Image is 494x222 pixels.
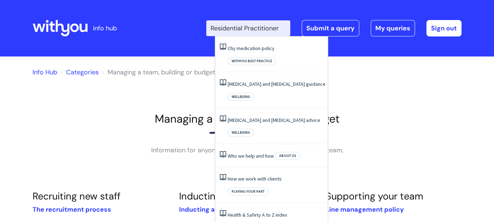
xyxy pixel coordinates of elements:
a: Recruiting new staff [33,190,120,202]
p: info hub [93,23,117,34]
a: Sign out [426,20,461,36]
a: Who we help and how [228,153,274,159]
span: Wellbeing [228,93,254,101]
a: Health & Safety A to Z index [228,212,287,218]
a: Submit a query [302,20,359,36]
p: Information for anyone managing another staff member or team, building or budget. [140,144,354,168]
h1: Managing a team, building or budget [33,112,461,125]
a: Inducting new starters [179,190,280,202]
input: Search [206,20,290,36]
a: [MEDICAL_DATA] and [MEDICAL_DATA] guidance [228,81,326,87]
div: | - [206,20,461,36]
a: The recruitment process [33,205,111,214]
a: Info Hub [33,68,57,77]
li: Solution home [59,66,99,78]
a: Supporting your team [326,190,423,202]
span: Wellbeing [228,129,254,137]
a: [MEDICAL_DATA] and [MEDICAL_DATA] advice [228,117,320,123]
a: Inducting a new starter [179,205,253,214]
a: Line management policy [326,205,404,214]
a: Categories [66,68,99,77]
a: Chy medication policy [228,45,275,51]
span: About Us [275,152,300,160]
a: How we work with clients [228,176,282,182]
span: WithYou best practice [228,57,276,65]
span: Playing your part [228,188,268,196]
a: My queries [371,20,415,36]
li: Managing a team, building or budget [100,66,215,78]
